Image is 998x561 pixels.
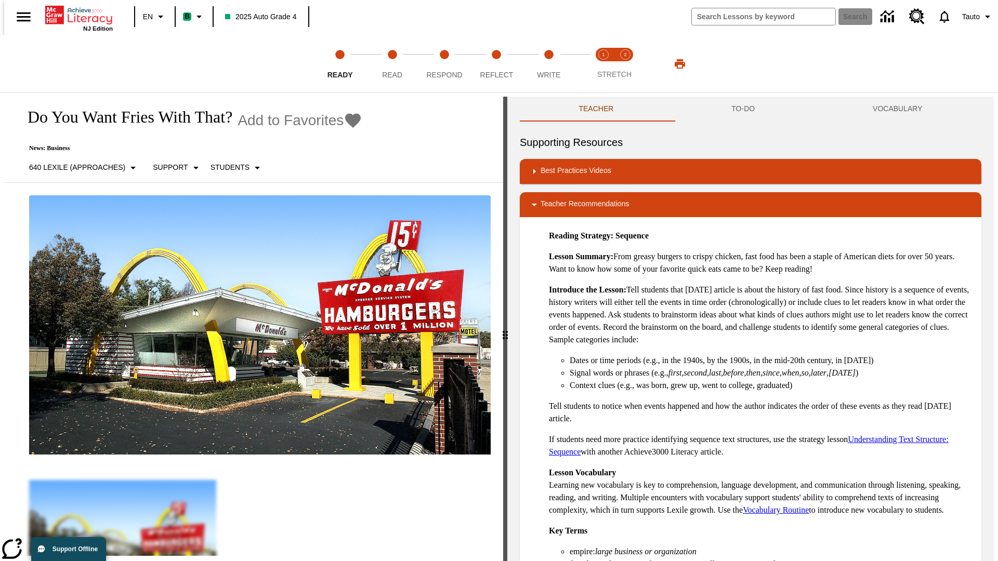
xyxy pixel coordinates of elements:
[327,71,353,79] span: Ready
[743,505,809,514] a: Vocabulary Routine
[143,11,153,22] span: EN
[541,198,629,211] p: Teacher Recommendations
[4,97,503,556] div: reading
[588,35,619,92] button: Stretch Read step 1 of 2
[29,195,491,455] img: One of the first McDonald's stores, with the iconic red sign and golden arches.
[520,192,981,217] div: Teacher Recommendations
[549,468,616,477] strong: Lesson Vocabulary
[615,231,649,240] strong: Sequence
[480,71,514,79] span: Reflect
[570,367,973,379] li: Signal words or phrases (e.g., , , , , , , , , , )
[549,285,626,294] strong: Introduce the Lesson:
[549,526,587,535] strong: Key Terms
[503,97,507,561] div: Press Enter or Spacebar and then press right and left arrow keys to move the slider
[520,159,981,184] div: Best Practices Videos
[238,112,344,129] span: Add to Favorites
[709,368,721,377] em: last
[153,162,188,173] p: Support
[663,55,697,73] button: Print
[673,97,814,122] button: TO-DO
[211,162,249,173] p: Students
[549,252,613,261] strong: Lesson Summary:
[310,35,370,92] button: Ready step 1 of 5
[520,134,981,151] h6: Supporting Resources
[782,368,799,377] em: when
[382,71,402,79] span: Read
[723,368,744,377] em: before
[763,368,780,377] em: since
[466,35,527,92] button: Reflect step 4 of 5
[17,144,362,152] p: News: Business
[549,250,973,275] p: From greasy burgers to crispy chicken, fast food has been a staple of American diets for over 50 ...
[903,3,931,31] a: Resource Center, Will open in new tab
[962,11,980,22] span: Tauto
[520,97,981,122] div: Instructional Panel Tabs
[29,162,125,173] p: 640 Lexile (Approaches)
[624,52,626,57] text: 2
[958,7,998,26] button: Profile/Settings
[549,284,973,346] p: Tell students that [DATE] article is about the history of fast food. Since history is a sequence ...
[814,97,981,122] button: VOCABULARY
[206,158,268,177] button: Select Student
[185,10,190,23] span: B
[570,545,973,558] li: empire:
[874,3,903,31] a: Data Center
[668,368,682,377] em: first
[570,379,973,392] li: Context clues (e.g., was born, grew up, went to college, graduated)
[414,35,475,92] button: Respond step 3 of 5
[8,2,39,32] button: Open side menu
[595,547,697,556] em: large business or organization
[610,35,640,92] button: Stretch Respond step 2 of 2
[549,433,973,458] p: If students need more practice identifying sequence text structures, use the strategy lesson with...
[138,7,172,26] button: Language: EN, Select a language
[829,368,856,377] em: [DATE]
[549,400,973,425] p: Tell students to notice when events happened and how the author indicates the order of these even...
[149,158,206,177] button: Scaffolds, Support
[811,368,826,377] em: later
[931,3,958,30] a: Notifications
[692,8,835,25] input: search field
[549,435,949,456] a: Understanding Text Structure: Sequence
[179,7,209,26] button: Boost Class color is mint green. Change class color
[541,165,611,178] p: Best Practices Videos
[570,354,973,367] li: Dates or time periods (e.g., in the 1940s, by the 1900s, in the mid-20th century, in [DATE])
[746,368,760,377] em: then
[225,11,297,22] span: 2025 Auto Grade 4
[52,545,98,553] span: Support Offline
[45,4,113,32] div: Home
[520,97,673,122] button: Teacher
[684,368,707,377] em: second
[802,368,809,377] em: so
[507,97,994,561] div: activity
[549,466,973,516] p: Learning new vocabulary is key to comprehension, language development, and communication through ...
[83,25,113,32] span: NJ Edition
[238,111,362,129] button: Add to Favorites - Do You Want Fries With That?
[519,35,579,92] button: Write step 5 of 5
[549,231,613,240] strong: Reading Strategy:
[31,537,106,561] button: Support Offline
[362,35,422,92] button: Read step 2 of 5
[537,71,560,79] span: Write
[17,108,232,127] h1: Do You Want Fries With That?
[597,70,632,78] span: STRETCH
[426,71,462,79] span: Respond
[602,52,605,57] text: 1
[25,158,143,177] button: Select Lexile, 640 Lexile (Approaches)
